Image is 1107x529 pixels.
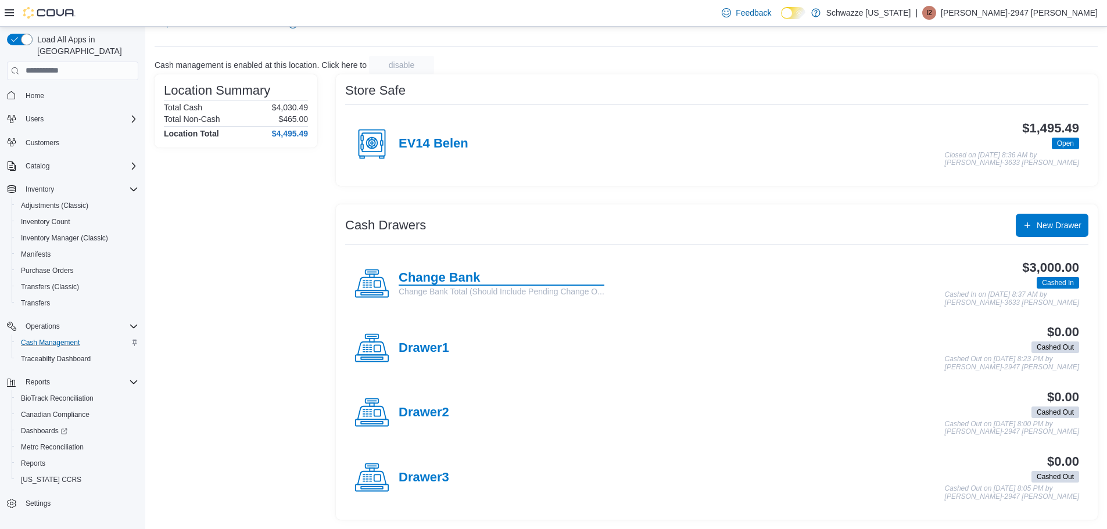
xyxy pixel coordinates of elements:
span: Catalog [21,159,138,173]
button: Catalog [21,159,54,173]
button: Transfers (Classic) [12,279,143,295]
span: Inventory [21,182,138,196]
button: Manifests [12,246,143,262]
a: Purchase Orders [16,264,78,278]
span: Customers [21,135,138,150]
span: Inventory Manager (Classic) [16,231,138,245]
span: Settings [21,496,138,510]
a: Transfers (Classic) [16,280,84,294]
span: BioTrack Reconciliation [16,391,138,405]
span: Purchase Orders [21,266,74,275]
a: Home [21,89,49,103]
span: Inventory Count [21,217,70,226]
button: Catalog [2,158,143,174]
span: Catalog [26,161,49,171]
span: Feedback [736,7,771,19]
button: [US_STATE] CCRS [12,472,143,488]
span: Operations [21,319,138,333]
p: Closed on [DATE] 8:36 AM by [PERSON_NAME]-3633 [PERSON_NAME] [945,152,1079,167]
h3: Cash Drawers [345,218,426,232]
h4: Drawer2 [399,405,449,420]
a: [US_STATE] CCRS [16,473,86,487]
span: Cashed In [1037,277,1079,289]
button: Users [21,112,48,126]
span: [US_STATE] CCRS [21,475,81,484]
span: Customers [26,138,59,147]
p: $465.00 [278,114,308,124]
a: Reports [16,456,50,470]
span: Operations [26,322,60,331]
button: Reports [2,374,143,390]
a: Canadian Compliance [16,408,94,422]
h4: Drawer1 [399,341,449,356]
span: Transfers (Classic) [16,280,138,294]
a: Manifests [16,247,55,261]
a: Transfers [16,296,55,310]
button: Customers [2,134,143,151]
button: Reports [12,455,143,472]
button: Inventory [2,181,143,197]
span: Purchase Orders [16,264,138,278]
a: Metrc Reconciliation [16,440,88,454]
div: Isaac-2947 Beltran [922,6,936,20]
h4: Change Bank [399,271,604,286]
span: Reports [21,375,138,389]
span: Cash Management [16,336,138,350]
h6: Total Cash [164,103,202,112]
p: Schwazze [US_STATE] [826,6,911,20]
span: Transfers (Classic) [21,282,79,292]
span: Inventory [26,185,54,194]
button: Metrc Reconciliation [12,439,143,455]
p: Cashed Out on [DATE] 8:05 PM by [PERSON_NAME]-2947 [PERSON_NAME] [945,485,1079,501]
span: Users [26,114,44,124]
button: BioTrack Reconciliation [12,390,143,406]
button: Users [2,111,143,127]
a: Feedback [717,1,776,24]
span: Inventory Manager (Classic) [21,233,108,243]
button: Home [2,87,143,104]
span: Manifests [21,250,51,259]
span: Cashed Out [1031,341,1079,353]
span: Cashed In [1042,278,1074,288]
span: Manifests [16,247,138,261]
button: Canadian Compliance [12,406,143,423]
span: Canadian Compliance [16,408,138,422]
a: Settings [21,496,55,510]
span: Inventory Count [16,215,138,229]
span: Home [26,91,44,100]
span: Reports [26,377,50,387]
button: Transfers [12,295,143,311]
button: New Drawer [1016,214,1088,237]
span: Settings [26,499,51,508]
a: Customers [21,136,64,150]
a: Adjustments (Classic) [16,199,93,213]
h3: $0.00 [1047,455,1079,469]
h3: $1,495.49 [1022,121,1079,135]
h4: Location Total [164,129,219,138]
button: disable [369,56,434,74]
input: Dark Mode [781,7,805,19]
span: BioTrack Reconciliation [21,394,94,403]
button: Operations [2,318,143,334]
span: Cashed Out [1037,407,1074,418]
h4: Drawer3 [399,470,449,485]
button: Inventory [21,182,59,196]
a: Cash Management [16,336,84,350]
p: Cashed Out on [DATE] 8:00 PM by [PERSON_NAME]-2947 [PERSON_NAME] [945,420,1079,436]
button: Cash Management [12,334,143,351]
p: Change Bank Total (Should Include Pending Change O... [399,286,604,297]
span: Open [1052,138,1079,149]
span: Transfers [21,298,50,308]
p: Cashed Out on [DATE] 8:23 PM by [PERSON_NAME]-2947 [PERSON_NAME] [945,355,1079,371]
span: I2 [926,6,932,20]
h3: $0.00 [1047,390,1079,404]
span: Traceabilty Dashboard [16,352,138,366]
img: Cova [23,7,76,19]
p: $4,030.49 [272,103,308,112]
span: Metrc Reconciliation [21,442,84,452]
h4: $4,495.49 [272,129,308,138]
h3: Store Safe [345,84,406,98]
h4: EV14 Belen [399,136,468,152]
a: BioTrack Reconciliation [16,391,98,405]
